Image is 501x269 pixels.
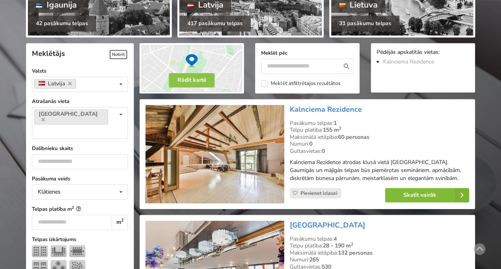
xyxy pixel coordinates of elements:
[32,49,65,58] span: Meklētājs
[290,120,469,127] div: Pasākumu telpas:
[290,220,365,230] a: [GEOGRAPHIC_DATA]
[331,16,399,32] div: 31 pasākumu telpas
[69,245,85,257] img: Sapulce
[323,242,353,249] strong: 28 - 190 m
[301,190,337,196] span: Pievienot izlasei
[72,205,74,210] sup: 2
[339,125,341,131] sup: 2
[290,256,469,263] div: Numuri:
[34,109,108,125] a: [GEOGRAPHIC_DATA]
[385,188,469,202] a: Skatīt vairāk
[290,127,469,134] div: Telpu platība:
[169,73,215,87] button: Rādīt kartē
[32,67,128,75] label: Valsts
[38,189,61,195] div: Klātienes
[290,134,469,141] div: Maksimālā ietilpība:
[309,256,319,263] strong: 265
[110,50,127,59] span: Notīrīt
[112,215,128,230] div: m
[139,43,244,93] img: Rādīt kartē
[290,242,469,249] div: Telpu platība:
[322,147,325,155] strong: 0
[290,235,469,243] div: Pasākumu telpas:
[334,235,337,243] strong: 4
[290,158,469,182] p: Kalnciema Rezidence atrodas klusā vietā [GEOGRAPHIC_DATA]. Gaumīgās un mājīgās telpas būs piemēro...
[32,205,128,213] label: Telpas platība m
[290,148,469,155] div: Gultasvietas:
[377,49,469,57] div: Pēdējās apskatītās vietas:
[32,175,128,183] label: Pasākuma veids
[32,97,128,105] label: Atrašanās vieta
[32,144,128,152] label: Dalībnieku skaits
[261,49,354,57] label: Meklēt pēc
[323,126,341,134] strong: 155 m
[145,105,284,203] img: Neierastas vietas | Rīga | Kalnciema Rezidence
[34,79,76,89] a: Latvija
[351,241,353,247] sup: 2
[309,140,312,148] strong: 0
[290,140,469,148] div: Numuri:
[28,16,96,32] div: 42 pasākumu telpas
[32,235,128,243] label: Telpas izkārtojums
[334,119,337,127] strong: 1
[383,58,434,65] a: Kalnciema Rezidence
[338,133,369,141] strong: 60 personas
[261,80,340,87] label: Meklēt atfiltrētajos rezultātos
[290,105,362,114] a: Kalnciema Rezidence
[179,16,251,32] div: 417 pasākumu telpas
[51,245,67,257] img: U-Veids
[290,249,469,257] div: Maksimālā ietilpība:
[338,249,373,257] strong: 132 personas
[121,217,124,223] sup: 2
[32,245,48,257] img: Teātris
